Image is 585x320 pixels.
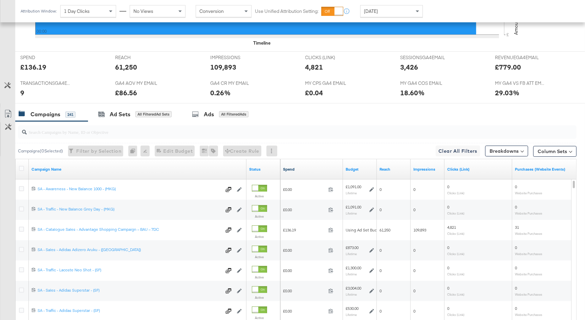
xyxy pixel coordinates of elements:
div: £3,004.00 [346,286,361,291]
sub: Website Purchases [515,292,542,296]
a: SA - Sales - Adidas Superstar - (SF) [38,288,221,294]
div: SA - Catalogue Sales - Advantage Shopping Campaign – BAU – 7DC [38,227,221,232]
span: £136.19 [283,227,326,232]
span: 0 [447,306,449,311]
span: 0 [413,309,415,314]
div: Attribution Window: [20,9,57,14]
a: SA - Sales - Adidas Adizero Aruku - ([GEOGRAPHIC_DATA]) [38,247,221,254]
span: 0 [380,288,382,293]
span: 0 [380,207,382,212]
div: £0.04 [305,88,323,98]
a: SA - Traffic - Lacoste Neo Shot - (SF) [38,267,221,274]
sub: Lifetime [346,272,357,276]
sub: Clicks (Link) [447,252,464,256]
a: Your campaign name. [31,167,244,172]
span: MY GA4 COS EMAIL [400,80,451,87]
a: The maximum amount you're willing to spend on your ads, on average each day or over the lifetime ... [346,167,374,172]
span: 0 [447,204,449,210]
label: Active [252,255,267,259]
sub: Website Purchases [515,272,542,276]
a: Shows the current state of your Ad Campaign. [249,167,278,172]
span: 0 [413,288,415,293]
div: SA - Traffic - Lacoste Neo Shot - (SF) [38,267,221,273]
div: £1,091.00 [346,184,361,190]
span: 0 [413,187,415,192]
div: £136.19 [20,62,46,72]
span: 0 [413,268,415,273]
span: [DATE] [364,8,378,14]
span: REVENUEGA4EMAIL [495,54,546,61]
span: 0 [447,184,449,189]
div: All Filtered Ad Sets [135,111,172,117]
span: £0.00 [283,187,326,192]
div: SA - Traffic - Adidas Superstar - (SF) [38,308,221,313]
sub: Website Purchases [515,191,542,195]
span: 0 [515,286,517,291]
label: Active [252,316,267,320]
sub: Lifetime [346,211,357,215]
div: £1,300.00 [346,265,361,271]
sub: Clicks (Link) [447,313,464,317]
sub: Lifetime [346,313,357,317]
sub: Clicks (Link) [447,231,464,236]
sub: Website Purchases [515,231,542,236]
span: TRANSACTIONSGA4EMAIL [20,80,71,87]
div: 61,250 [115,62,137,72]
button: Breakdowns [485,146,528,156]
span: 1 Day Clicks [64,8,90,14]
a: SA - Catalogue Sales - Advantage Shopping Campaign – BAU – 7DC [38,227,221,233]
span: SESSIONSGA4EMAIL [400,54,451,61]
div: 109,893 [210,62,236,72]
span: 61,250 [380,227,390,232]
span: 0 [447,245,449,250]
div: £1,091.00 [346,204,361,210]
text: Amount (GBP) [513,5,519,35]
sub: Clicks (Link) [447,191,464,195]
label: Active [252,275,267,279]
span: MY CPS GA4 EMAIL [305,80,356,87]
sub: Clicks (Link) [447,272,464,276]
div: Using Ad Set Budget [346,227,383,233]
span: SPEND [20,54,71,61]
div: £779.00 [495,62,521,72]
span: Clear All Filters [438,147,477,155]
sub: Lifetime [346,252,357,256]
sub: Lifetime [346,292,357,296]
div: All Filtered Ads [219,111,248,117]
span: 0 [380,268,382,273]
div: SA - Sales - Adidas Superstar - (SF) [38,288,221,293]
span: 0 [380,187,382,192]
span: CLICKS (LINK) [305,54,356,61]
span: 0 [413,248,415,253]
label: Active [252,295,267,300]
span: GA4 CR MY EMAIL [210,80,261,87]
span: MY GA4 VS FB ATT EMAIL [495,80,546,87]
span: £0.00 [283,207,326,212]
div: 9 [20,88,24,98]
div: £873.00 [346,245,359,250]
div: Campaigns [30,110,60,118]
label: Active [252,235,267,239]
sub: Clicks (Link) [447,292,464,296]
div: 4,821 [305,62,323,72]
span: 0 [447,286,449,291]
span: 0 [413,207,415,212]
label: Use Unified Attribution Setting: [255,8,319,15]
a: The total amount spent to date. [283,167,340,172]
a: SA - Awareness - New Balance 1000 - (MKG) [38,186,221,193]
div: Ads [204,110,214,118]
span: 0 [447,265,449,270]
span: 4,821 [447,225,456,230]
a: The number of times your ad was served. On mobile apps an ad is counted as served the first time ... [413,167,442,172]
span: 31 [515,225,519,230]
span: £0.00 [283,248,326,253]
button: Clear All Filters [436,146,480,156]
a: The number of people your ad was served to. [380,167,408,172]
div: 241 [65,112,75,118]
div: 29.03% [495,88,520,98]
span: 0 [515,184,517,189]
div: SA - Awareness - New Balance 1000 - (MKG) [38,186,221,192]
a: The number of clicks on links appearing on your ad or Page that direct people to your sites off F... [447,167,510,172]
button: Column Sets [533,146,577,157]
span: Conversion [199,8,224,14]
